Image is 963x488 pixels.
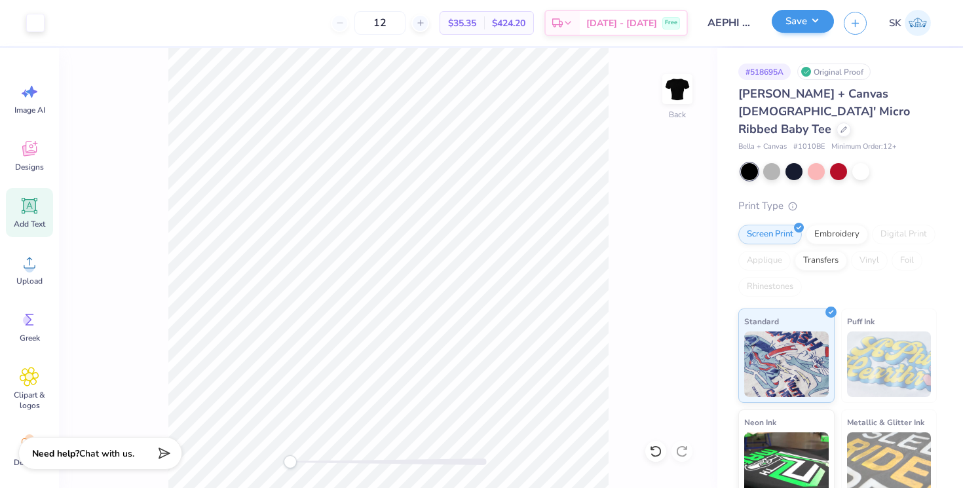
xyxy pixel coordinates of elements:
[354,11,406,35] input: – –
[738,198,937,214] div: Print Type
[586,16,657,30] span: [DATE] - [DATE]
[744,314,779,328] span: Standard
[32,447,79,460] strong: Need help?
[883,10,937,36] a: SK
[738,225,802,244] div: Screen Print
[15,162,44,172] span: Designs
[14,219,45,229] span: Add Text
[872,225,935,244] div: Digital Print
[448,16,476,30] span: $35.35
[738,64,791,80] div: # 518695A
[20,333,40,343] span: Greek
[795,251,847,271] div: Transfers
[892,251,922,271] div: Foil
[772,10,834,33] button: Save
[847,415,924,429] span: Metallic & Glitter Ink
[847,331,932,397] img: Puff Ink
[664,76,690,102] img: Back
[797,64,871,80] div: Original Proof
[905,10,931,36] img: Shayla Knapp
[79,447,134,460] span: Chat with us.
[14,457,45,468] span: Decorate
[831,141,897,153] span: Minimum Order: 12 +
[14,105,45,115] span: Image AI
[851,251,888,271] div: Vinyl
[847,314,875,328] span: Puff Ink
[738,86,910,137] span: [PERSON_NAME] + Canvas [DEMOGRAPHIC_DATA]' Micro Ribbed Baby Tee
[492,16,525,30] span: $424.20
[738,251,791,271] div: Applique
[738,277,802,297] div: Rhinestones
[284,455,297,468] div: Accessibility label
[665,18,677,28] span: Free
[738,141,787,153] span: Bella + Canvas
[16,276,43,286] span: Upload
[806,225,868,244] div: Embroidery
[793,141,825,153] span: # 1010BE
[698,10,762,36] input: Untitled Design
[669,109,686,121] div: Back
[744,331,829,397] img: Standard
[8,390,51,411] span: Clipart & logos
[889,16,901,31] span: SK
[744,415,776,429] span: Neon Ink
